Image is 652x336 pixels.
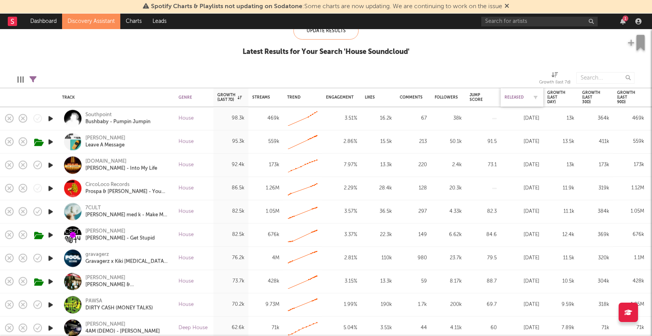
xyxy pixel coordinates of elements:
[217,114,244,123] div: 98.3k
[623,16,628,21] div: 1
[400,277,427,286] div: 59
[617,323,644,333] div: 71k
[505,300,539,309] div: [DATE]
[85,228,125,235] a: [PERSON_NAME]
[400,207,427,216] div: 297
[85,181,169,188] div: CircoLoco Records
[85,165,157,172] div: [PERSON_NAME] - Into My Life
[582,277,609,286] div: 304k
[582,184,609,193] div: 319k
[435,114,462,123] div: 38k
[252,300,279,309] div: 9.73M
[179,114,194,123] div: House
[179,230,194,239] div: House
[547,114,574,123] div: 13k
[505,277,539,286] div: [DATE]
[85,142,125,149] a: Leave A Message
[435,230,462,239] div: 6.62k
[470,277,497,286] div: 88.7
[470,160,497,170] div: 73.1
[435,207,462,216] div: 4.33k
[217,160,244,170] div: 92.4k
[617,207,644,216] div: 1.05M
[505,207,539,216] div: [DATE]
[85,235,155,242] div: [PERSON_NAME] - Get Stupid
[505,184,539,193] div: [DATE]
[547,184,574,193] div: 11.9k
[179,160,194,170] div: House
[617,300,644,309] div: 1.05M
[85,188,169,195] div: Prospa & [PERSON_NAME] - You Don't Own Me (feat. RAHH)
[179,95,198,100] div: Genre
[326,230,357,239] div: 3.37 %
[179,300,194,309] div: House
[29,68,36,91] div: Filters(1 filter active)
[400,253,427,263] div: 980
[326,160,357,170] div: 7.97 %
[85,281,169,288] a: [PERSON_NAME] & [PERSON_NAME] + - Make Believe
[85,111,151,118] div: Southpoint
[326,95,354,100] div: Engagement
[85,181,169,195] a: CircoLoco RecordsProspa & [PERSON_NAME] - You Don't Own Me (feat. RAHH)
[435,253,462,263] div: 23.7k
[293,22,359,40] div: Update Results
[505,323,539,333] div: [DATE]
[582,300,609,309] div: 318k
[85,211,169,218] div: [PERSON_NAME] med k - Make Me Feel
[582,137,609,146] div: 411k
[365,277,392,286] div: 13.3k
[252,114,279,123] div: 469k
[617,184,644,193] div: 1.12M
[365,114,392,123] div: 16.2k
[582,253,609,263] div: 320k
[547,253,574,263] div: 11.5k
[400,184,427,193] div: 128
[217,253,244,263] div: 76.2k
[547,207,574,216] div: 11.1k
[85,305,153,312] a: DIRTY CASH (MONEY TALKS)
[151,3,302,10] span: Spotify Charts & Playlists not updating on Sodatone
[326,323,357,333] div: 5.04 %
[179,184,194,193] div: House
[365,95,380,100] div: Likes
[252,230,279,239] div: 676k
[326,137,357,146] div: 2.86 %
[147,14,172,29] a: Leads
[582,207,609,216] div: 384k
[481,17,598,26] input: Search for artists
[505,114,539,123] div: [DATE]
[85,118,151,125] div: Bushbaby - Pumpin Jumpin
[85,321,125,328] a: [PERSON_NAME]
[505,137,539,146] div: [DATE]
[365,253,392,263] div: 110k
[470,253,497,263] div: 79.5
[435,300,462,309] div: 200k
[470,323,497,333] div: 60
[85,135,125,142] a: [PERSON_NAME]
[85,258,169,265] a: Gravagerz x Kiki [MEDICAL_DATA] - Pool (OUT NOW on all Platforms)
[85,158,127,165] a: [DOMAIN_NAME]
[179,253,194,263] div: House
[576,72,635,84] input: Search...
[532,94,539,101] button: Filter by Released
[505,3,509,10] span: Dismiss
[435,137,462,146] div: 50.1k
[470,137,497,146] div: 91.5
[617,114,644,123] div: 469k
[85,298,102,305] a: PAWSA
[547,300,574,309] div: 9.59k
[326,253,357,263] div: 2.81 %
[617,90,635,104] div: Growth (last 90d)
[217,93,242,102] div: Growth (last 7d)
[217,207,244,216] div: 82.5k
[326,114,357,123] div: 3.51 %
[217,300,244,309] div: 70.2k
[252,253,279,263] div: 4M
[539,68,570,91] div: Growth (last 7d)
[400,323,427,333] div: 44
